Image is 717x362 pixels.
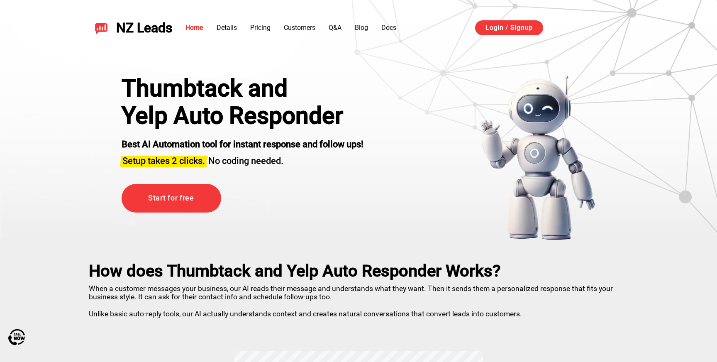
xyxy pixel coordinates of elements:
a: Pricing [250,24,271,32]
p: When a customer messages your business, our AI reads their message and understands what they want... [89,281,628,318]
a: Q&A [329,24,341,32]
a: Start for free [122,184,221,213]
span: NZ Leads [116,20,172,36]
a: Blog [355,24,368,32]
img: yelp bot [480,75,596,241]
a: Login / Signup [475,20,543,35]
h3: No coding needed. [122,151,363,167]
div: Thumbtack and [122,75,363,102]
iframe: Sign in with Google Button [551,19,633,37]
span: Setup takes 2 clicks. [122,156,205,166]
a: Docs [381,24,396,32]
img: NZ Leads logo [95,21,108,34]
h2: How does Thumbtack and Yelp Auto Responder Works? [89,262,628,281]
a: Details [217,24,237,32]
strong: Best AI Automation tool for instant response and follow ups! [122,139,363,149]
a: Home [185,24,203,32]
h1: Yelp Auto Responder [122,102,363,130]
img: Call Now [8,329,25,345]
a: Customers [284,24,315,32]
